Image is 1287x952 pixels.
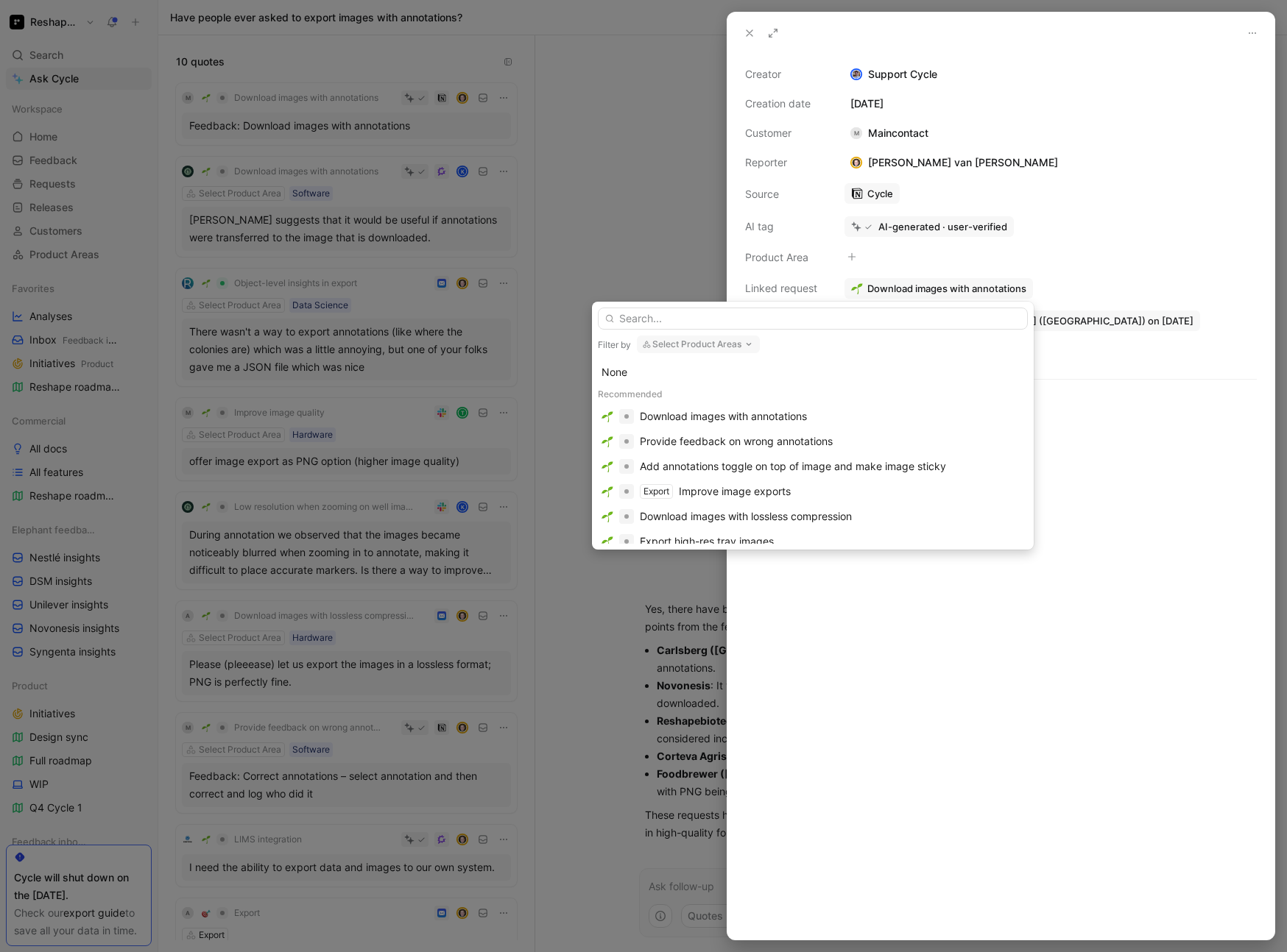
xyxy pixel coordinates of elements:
[602,536,613,547] img: 🌱
[602,511,613,522] img: 🌱
[637,335,760,353] button: Select Product Areas
[640,533,774,550] div: Export high-res tray images
[602,363,1024,381] div: None
[598,385,1028,404] div: Recommended
[598,308,1028,330] input: Search...
[640,408,807,425] div: Download images with annotations
[640,458,946,475] div: Add annotations toggle on top of image and make image sticky
[602,486,613,497] img: 🌱
[640,433,833,450] div: Provide feedback on wrong annotations
[640,508,852,525] div: Download images with lossless compression
[602,411,613,422] img: 🌱
[602,436,613,447] img: 🌱
[602,461,613,472] img: 🌱
[679,483,791,500] div: Improve image exports
[598,339,631,351] div: Filter by
[643,484,669,499] div: Export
